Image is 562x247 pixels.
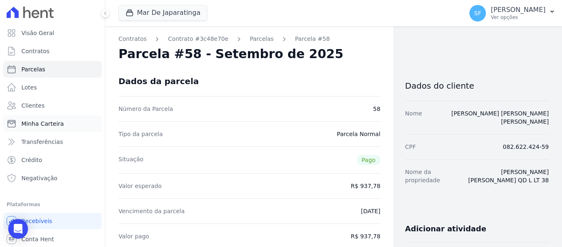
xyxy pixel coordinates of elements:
dt: Valor esperado [118,182,162,190]
div: Open Intercom Messenger [8,219,28,239]
h2: Parcela #58 - Setembro de 2025 [118,47,344,61]
dt: Vencimento da parcela [118,207,185,215]
p: Ver opções [491,14,546,21]
dd: [DATE] [361,207,380,215]
a: Visão Geral [3,25,102,41]
span: Clientes [21,101,44,110]
a: Contrato #3c48e70e [168,35,228,43]
dd: 58 [373,105,381,113]
a: Contratos [3,43,102,59]
dd: R$ 937,78 [351,232,381,240]
p: [PERSON_NAME] [491,6,546,14]
dd: R$ 937,78 [351,182,381,190]
dt: Número da Parcela [118,105,173,113]
span: Transferências [21,138,63,146]
button: Mar De Japaratinga [118,5,207,21]
span: Visão Geral [21,29,54,37]
a: Contratos [118,35,146,43]
span: Lotes [21,83,37,92]
span: Parcelas [21,65,45,73]
span: Conta Hent [21,235,54,243]
a: Lotes [3,79,102,96]
dt: Valor pago [118,232,149,240]
a: Transferências [3,134,102,150]
span: Recebíveis [21,217,52,225]
dt: CPF [405,143,416,151]
nav: Breadcrumb [118,35,381,43]
div: Dados da parcela [118,76,199,86]
span: SF [474,10,481,16]
a: Recebíveis [3,213,102,229]
a: Parcela #58 [295,35,330,43]
dt: Tipo da parcela [118,130,163,138]
span: Crédito [21,156,42,164]
h3: Dados do cliente [405,81,549,91]
a: Crédito [3,152,102,168]
dd: Parcela Normal [337,130,381,138]
h3: Adicionar atividade [405,224,486,234]
a: Negativação [3,170,102,186]
button: SF [PERSON_NAME] Ver opções [463,2,562,25]
span: Contratos [21,47,49,55]
span: Minha Carteira [21,120,64,128]
a: Parcelas [3,61,102,78]
dd: 082.622.424-59 [503,143,549,151]
a: Clientes [3,97,102,114]
dt: Nome [405,109,422,126]
div: Plataformas [7,200,98,209]
a: Minha Carteira [3,115,102,132]
a: Parcelas [250,35,274,43]
a: [PERSON_NAME] [PERSON_NAME] [PERSON_NAME] [451,110,549,125]
dt: Situação [118,155,144,165]
dt: Nome da propriedade [405,168,450,184]
dd: [PERSON_NAME] [PERSON_NAME] QD L LT 38 [456,168,549,184]
span: Pago [357,155,381,165]
span: Negativação [21,174,58,182]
